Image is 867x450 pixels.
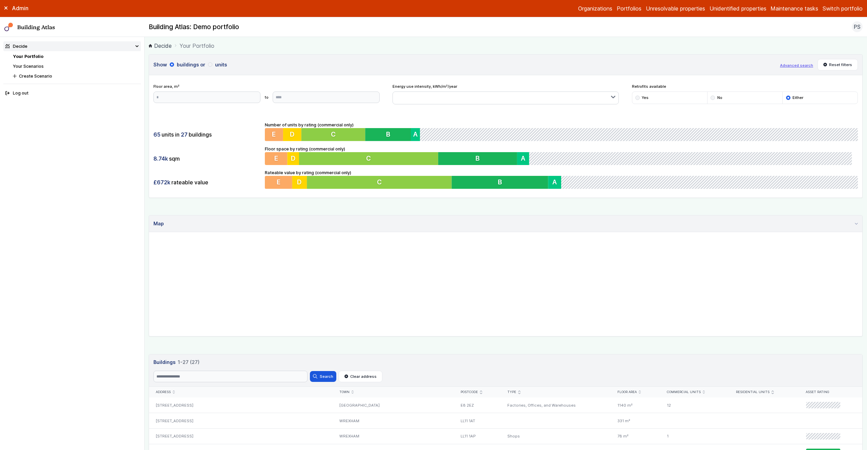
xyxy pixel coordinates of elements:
[454,413,501,429] div: LL11 1AT
[149,413,862,429] a: [STREET_ADDRESS]WREXHAMLL11 1AT331 m²
[548,176,561,189] button: A
[297,178,302,186] span: D
[288,152,299,165] button: D
[153,91,380,103] form: to
[377,178,382,186] span: C
[301,128,365,141] button: C
[440,152,520,165] button: B
[153,179,170,186] span: £672k
[178,359,199,366] span: 1-27 (27)
[4,23,13,32] img: main-0bbd2752.svg
[501,397,611,413] div: Factories, Offices, and Warehouses
[386,130,390,139] span: B
[11,71,141,81] button: Create Scenario
[149,397,862,413] a: [STREET_ADDRESS][GEOGRAPHIC_DATA]E8 2EZFactories, Offices, and Warehouses1140 m²12
[367,154,372,162] span: C
[333,429,454,444] div: WREXHAM
[274,154,278,162] span: E
[153,176,260,189] div: rateable value
[770,4,818,13] a: Maintenance tasks
[780,63,813,68] button: Advanced search
[852,21,863,32] button: PS
[307,176,452,189] button: C
[179,42,214,50] span: Your Portfolio
[13,54,43,59] a: Your Portfolio
[365,128,411,141] button: B
[13,64,44,69] a: Your Scenarios
[611,413,660,429] div: 331 m²
[331,130,336,139] span: C
[333,413,454,429] div: WREXHAM
[736,390,791,394] div: Residential units
[265,152,288,165] button: E
[5,43,27,49] div: Decide
[520,152,532,165] button: A
[818,59,858,70] button: Reset filters
[660,429,729,444] div: 1
[299,152,440,165] button: C
[153,61,776,68] h3: Show
[806,390,856,394] div: Asset rating
[660,397,729,413] div: 12
[272,130,276,139] span: E
[339,390,448,394] div: Town
[153,359,858,366] h3: Buildings
[578,4,612,13] a: Organizations
[265,176,292,189] button: E
[181,131,188,138] span: 27
[611,397,660,413] div: 1140 m²
[667,390,723,394] div: Commercial units
[153,84,380,103] div: Floor area, m²
[265,169,858,189] div: Rateable value by rating (commercial only)
[277,178,280,186] span: E
[524,154,528,162] span: A
[149,216,862,232] summary: Map
[333,397,454,413] div: [GEOGRAPHIC_DATA]
[265,128,283,141] button: E
[454,397,501,413] div: E8 2EZ
[153,152,260,165] div: sqm
[149,397,333,413] div: [STREET_ADDRESS]
[149,42,172,50] a: Decide
[291,154,296,162] span: D
[498,178,502,186] span: B
[710,4,766,13] a: Unidentified properties
[149,23,239,32] h2: Building Atlas: Demo portfolio
[454,429,501,444] div: LL11 1AP
[646,4,705,13] a: Unresolvable properties
[265,122,858,141] div: Number of units by rating (commercial only)
[617,4,641,13] a: Portfolios
[149,429,862,444] a: [STREET_ADDRESS]WREXHAMLL11 1APShops78 m²1
[501,429,611,444] div: Shops
[153,128,260,141] div: units in buildings
[507,390,604,394] div: Type
[292,176,307,189] button: D
[149,429,333,444] div: [STREET_ADDRESS]
[265,146,858,165] div: Floor space by rating (commercial only)
[452,176,548,189] button: B
[310,371,336,382] button: Search
[552,178,557,186] span: A
[461,390,494,394] div: Postcode
[290,130,295,139] span: D
[413,130,418,139] span: A
[283,128,301,141] button: D
[823,4,863,13] button: Switch portfolio
[3,41,141,51] summary: Decide
[156,390,326,394] div: Address
[854,23,861,31] span: PS
[149,413,333,429] div: [STREET_ADDRESS]
[478,154,482,162] span: B
[411,128,420,141] button: A
[611,429,660,444] div: 78 m²
[153,131,161,138] span: 65
[3,88,141,98] button: Log out
[617,390,654,394] div: Floor area
[153,155,168,162] span: 8.74k
[632,84,858,89] span: Retrofits available
[339,371,383,382] button: Clear address
[393,84,619,104] div: Energy use intensity, kWh/m²/year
